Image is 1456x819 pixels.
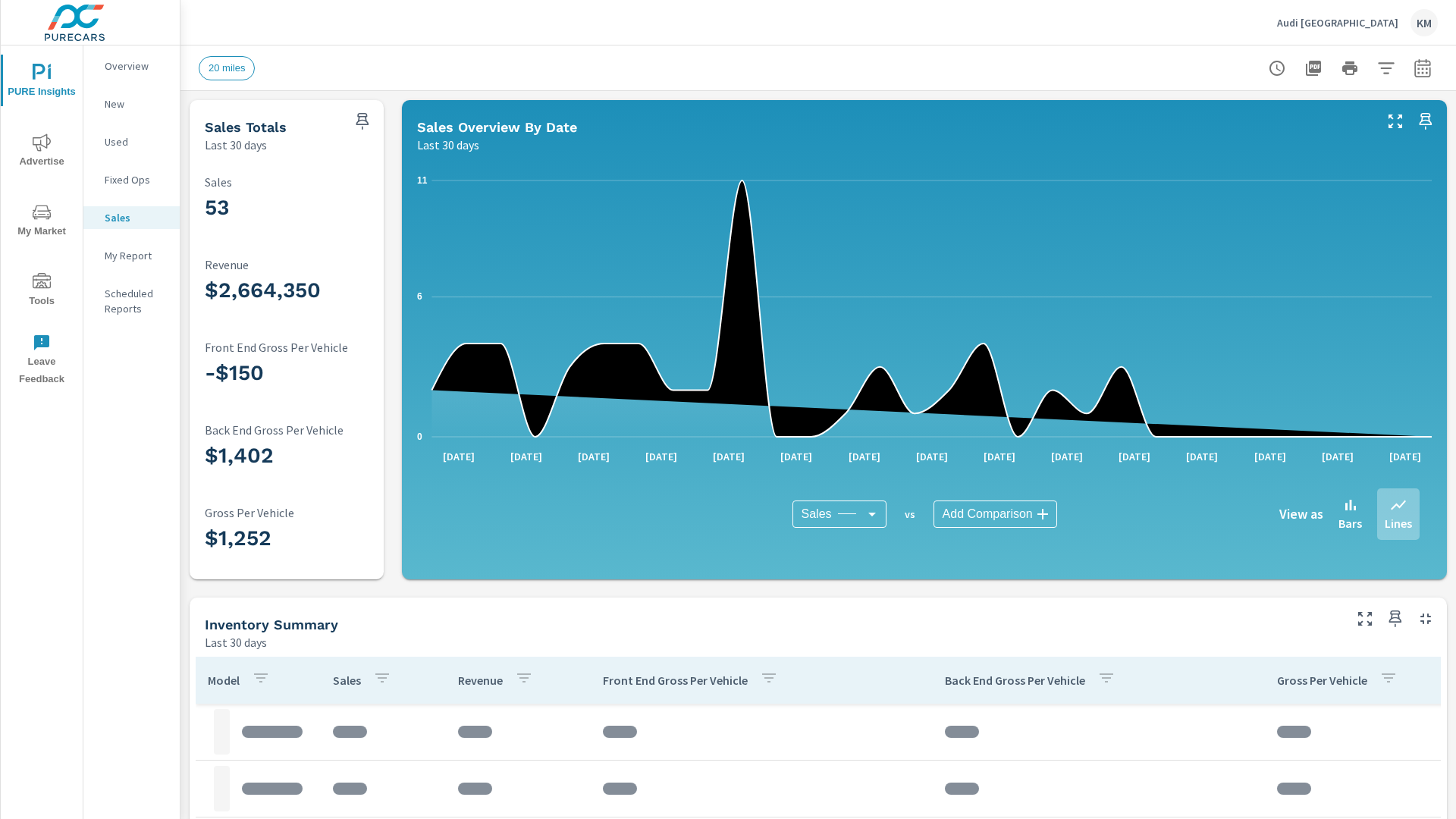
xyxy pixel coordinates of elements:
p: [DATE] [838,449,891,464]
p: Model [208,673,240,688]
p: Last 30 days [205,136,267,154]
text: 6 [417,291,422,302]
p: Overview [105,58,168,74]
div: Used [83,130,180,153]
h3: -$150 [205,360,405,386]
div: KM [1410,9,1438,36]
p: Used [105,134,168,149]
h3: 53 [205,195,405,221]
p: [DATE] [973,449,1026,464]
p: [DATE] [1040,449,1094,464]
p: Revenue [458,673,503,688]
button: Print Report [1335,53,1365,83]
h6: View as [1279,507,1323,522]
div: Add Comparison [934,500,1057,528]
p: Back End Gross Per Vehicle [205,423,405,437]
div: Scheduled Reports [83,282,180,320]
p: Fixed Ops [105,172,168,187]
button: Make Fullscreen [1383,109,1407,133]
div: My Report [83,244,180,267]
p: Front End Gross Per Vehicle [205,340,405,354]
p: Front End Gross Per Vehicle [603,673,748,688]
text: 0 [417,431,422,442]
p: Audi [GEOGRAPHIC_DATA] [1277,16,1398,30]
p: Lines [1385,514,1412,532]
span: PURE Insights [5,64,78,101]
span: Add Comparison [943,507,1033,522]
h3: $1,402 [205,443,405,469]
span: Save this to your personalized report [1383,607,1407,631]
span: Save this to your personalized report [350,109,375,133]
p: [DATE] [905,449,959,464]
p: Sales [105,210,168,225]
p: [DATE] [1379,449,1432,464]
p: New [105,96,168,111]
p: [DATE] [770,449,823,464]
h5: Sales Overview By Date [417,119,577,135]
span: Sales [802,507,832,522]
text: 11 [417,175,428,186]
span: Advertise [5,133,78,171]
p: My Report [105,248,168,263]
span: Tools [5,273,78,310]
p: Gross Per Vehicle [205,506,405,519]
button: "Export Report to PDF" [1298,53,1329,83]
span: My Market [5,203,78,240]
div: nav menu [1,45,83,394]
button: Select Date Range [1407,53,1438,83]
p: [DATE] [702,449,755,464]
p: Last 30 days [205,633,267,651]
h3: $1,252 [205,526,405,551]
p: Revenue [205,258,405,271]
div: New [83,93,180,115]
div: Sales [792,500,886,528]
p: Gross Per Vehicle [1277,673,1367,688]
p: vs [886,507,934,521]
p: Bars [1338,514,1362,532]
p: Sales [205,175,405,189]
p: [DATE] [1244,449,1297,464]
span: Save this to your personalized report [1414,109,1438,133]
button: Minimize Widget [1414,607,1438,631]
p: Last 30 days [417,136,479,154]
div: Sales [83,206,180,229]
span: Leave Feedback [5,334,78,388]
h3: $2,664,350 [205,278,405,303]
button: Apply Filters [1371,53,1401,83]
div: Fixed Ops [83,168,180,191]
p: Sales [333,673,361,688]
div: Overview [83,55,180,77]
h5: Inventory Summary [205,617,338,632]
p: Back End Gross Per Vehicle [945,673,1085,688]
h5: Sales Totals [205,119,287,135]
p: [DATE] [1311,449,1364,464]
p: [DATE] [500,449,553,464]
p: [DATE] [635,449,688,464]
span: 20 miles [199,62,254,74]
button: Make Fullscreen [1353,607,1377,631]
p: Scheduled Reports [105,286,168,316]
p: [DATE] [567,449,620,464]
p: [DATE] [1175,449,1228,464]
p: [DATE] [432,449,485,464]
p: [DATE] [1108,449,1161,464]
